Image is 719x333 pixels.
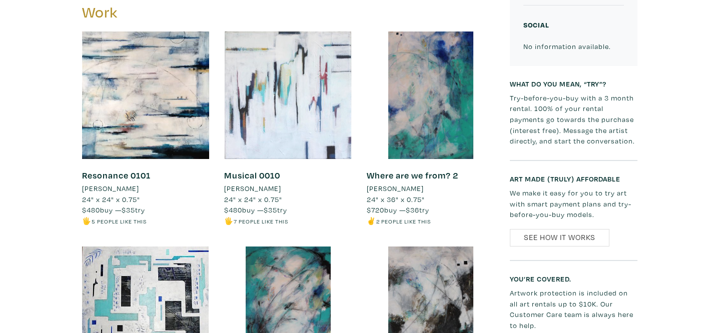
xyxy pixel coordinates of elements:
[82,205,145,214] span: buy — try
[224,205,287,214] span: buy — try
[510,79,637,88] h6: What do you mean, “try”?
[224,205,242,214] span: $480
[510,274,637,283] h6: You’re covered.
[367,169,458,181] a: Where are we from? 2
[224,169,280,181] a: Musical 0010
[82,183,139,194] li: [PERSON_NAME]
[510,229,609,246] a: See How It Works
[510,287,637,330] p: Artwork protection is included on all art rentals up to $10K. Our Customer Care team is always he...
[82,215,210,226] li: 🖐️
[224,183,281,194] li: [PERSON_NAME]
[122,205,135,214] span: $35
[224,194,282,204] span: 24" x 24" x 0.75"
[523,41,611,51] small: No information available.
[224,183,352,194] a: [PERSON_NAME]
[367,205,429,214] span: buy — try
[406,205,419,214] span: $36
[367,215,494,226] li: ✌️
[523,20,549,29] small: Social
[82,205,100,214] span: $480
[376,217,431,225] small: 2 people like this
[224,215,352,226] li: 🖐️
[367,183,494,194] a: [PERSON_NAME]
[510,92,637,146] p: Try-before-you-buy with a 3 month rental. 100% of your rental payments go towards the purchase (i...
[234,217,288,225] small: 7 people like this
[92,217,147,225] small: 5 people like this
[367,183,424,194] li: [PERSON_NAME]
[82,169,151,181] a: Resonance 0101
[82,3,281,22] h3: Work
[82,183,210,194] a: [PERSON_NAME]
[82,194,140,204] span: 24" x 24" x 0.75"
[367,205,384,214] span: $720
[264,205,277,214] span: $35
[510,187,637,220] p: We make it easy for you to try art with smart payment plans and try-before-you-buy models.
[510,174,637,183] h6: Art made (truly) affordable
[367,194,425,204] span: 24" x 36" x 0.75"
